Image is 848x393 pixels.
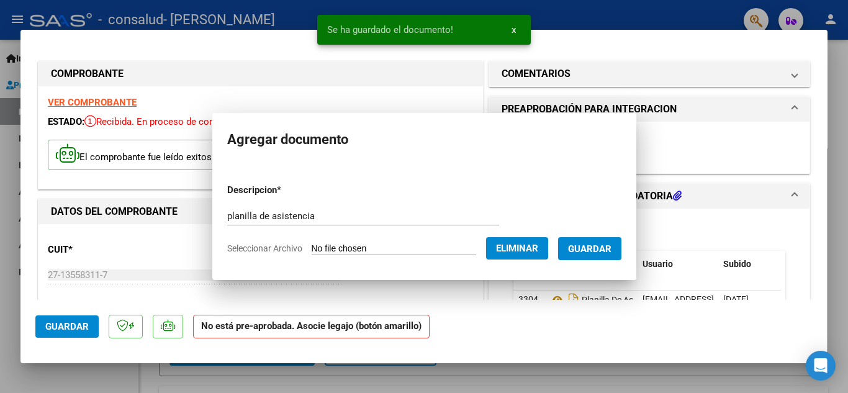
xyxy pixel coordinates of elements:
[489,184,810,209] mat-expansion-panel-header: DOCUMENTACIÓN RESPALDATORIA
[48,243,176,257] p: CUIT
[84,116,333,127] span: Recibida. En proceso de confirmacion/aceptac por la OS.
[723,294,749,304] span: [DATE]
[723,259,751,269] span: Subido
[718,251,780,278] datatable-header-cell: Subido
[496,243,538,254] span: Eliminar
[806,351,836,381] div: Open Intercom Messenger
[193,315,430,339] strong: No está pre-aprobada. Asocie legajo (botón amarillo)
[502,102,677,117] h1: PREAPROBACIÓN PARA INTEGRACION
[489,122,810,173] div: PREAPROBACIÓN PARA INTEGRACION
[51,68,124,79] strong: COMPROBANTE
[638,251,718,278] datatable-header-cell: Usuario
[48,140,253,170] p: El comprobante fue leído exitosamente.
[48,116,84,127] span: ESTADO:
[558,237,621,260] button: Guardar
[489,97,810,122] mat-expansion-panel-header: PREAPROBACIÓN PARA INTEGRACION
[780,251,842,278] datatable-header-cell: Acción
[568,243,611,255] span: Guardar
[227,243,302,253] span: Seleccionar Archivo
[48,97,137,108] a: VER COMPROBANTE
[327,24,453,36] span: Se ha guardado el documento!
[45,321,89,332] span: Guardar
[35,315,99,338] button: Guardar
[227,128,621,151] h2: Agregar documento
[489,61,810,86] mat-expansion-panel-header: COMENTARIOS
[566,290,582,310] i: Descargar documento
[227,183,346,197] p: Descripcion
[518,294,538,304] span: 3304
[643,259,673,269] span: Usuario
[549,295,663,305] span: Planilla De Asistencia
[51,206,178,217] strong: DATOS DEL COMPROBANTE
[486,237,548,260] button: Eliminar
[502,66,571,81] h1: COMENTARIOS
[512,24,516,35] span: x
